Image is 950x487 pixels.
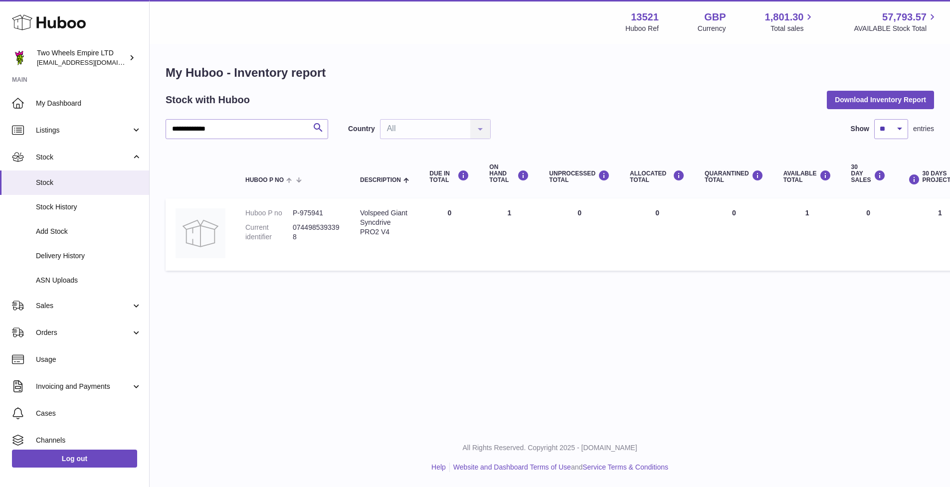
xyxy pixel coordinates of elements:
dt: Current identifier [245,223,293,242]
div: ON HAND Total [489,164,529,184]
td: 0 [539,198,620,271]
div: 30 DAY SALES [851,164,886,184]
span: Huboo P no [245,177,284,183]
h1: My Huboo - Inventory report [166,65,934,81]
span: Delivery History [36,251,142,261]
div: DUE IN TOTAL [429,170,469,183]
div: Currency [698,24,726,33]
td: 1 [773,198,841,271]
span: Channels [36,436,142,445]
img: justas@twowheelsempire.com [12,50,27,65]
p: All Rights Reserved. Copyright 2025 - [DOMAIN_NAME] [158,443,942,453]
span: [EMAIL_ADDRESS][DOMAIN_NAME] [37,58,147,66]
a: 1,801.30 Total sales [765,10,815,33]
span: ASN Uploads [36,276,142,285]
div: QUARANTINED Total [705,170,763,183]
a: Log out [12,450,137,468]
strong: 13521 [631,10,659,24]
span: Listings [36,126,131,135]
span: Orders [36,328,131,337]
span: My Dashboard [36,99,142,108]
li: and [450,463,668,472]
div: Two Wheels Empire LTD [37,48,127,67]
span: Sales [36,301,131,311]
td: 1 [479,198,539,271]
img: product image [176,208,225,258]
span: Stock [36,153,131,162]
dt: Huboo P no [245,208,293,218]
div: Volspeed Giant Syncdrive PRO2 V4 [360,208,409,237]
span: Description [360,177,401,183]
span: Stock [36,178,142,187]
span: Total sales [770,24,815,33]
label: Country [348,124,375,134]
div: ALLOCATED Total [630,170,685,183]
a: Website and Dashboard Terms of Use [453,463,571,471]
button: Download Inventory Report [827,91,934,109]
div: AVAILABLE Total [783,170,831,183]
span: Cases [36,409,142,418]
strong: GBP [704,10,726,24]
span: Stock History [36,202,142,212]
a: Service Terms & Conditions [582,463,668,471]
span: 0 [732,209,736,217]
a: Help [431,463,446,471]
h2: Stock with Huboo [166,93,250,107]
span: Add Stock [36,227,142,236]
div: UNPROCESSED Total [549,170,610,183]
label: Show [851,124,869,134]
span: 57,793.57 [882,10,927,24]
dd: P-975941 [293,208,340,218]
div: Huboo Ref [625,24,659,33]
td: 0 [841,198,896,271]
span: Usage [36,355,142,364]
a: 57,793.57 AVAILABLE Stock Total [854,10,938,33]
span: 1,801.30 [765,10,804,24]
span: entries [913,124,934,134]
td: 0 [419,198,479,271]
span: AVAILABLE Stock Total [854,24,938,33]
dd: 0744985393398 [293,223,340,242]
td: 0 [620,198,695,271]
span: Invoicing and Payments [36,382,131,391]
